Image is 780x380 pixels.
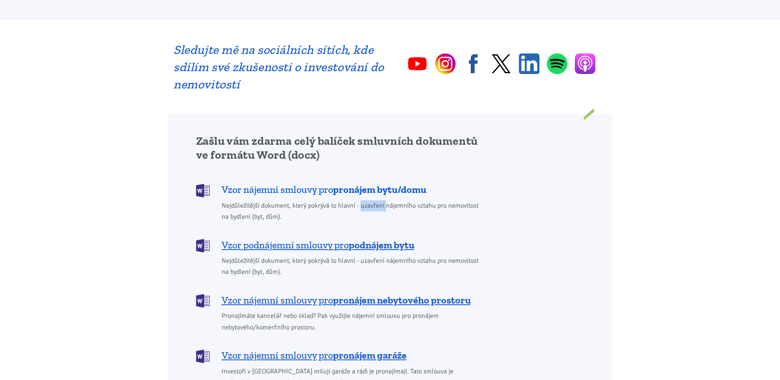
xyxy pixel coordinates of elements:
[196,183,484,197] a: Vzor nájemní smlouvy propronájem bytu/domu
[196,293,484,307] a: Vzor nájemní smlouvy propronájem nebytového prostoru
[463,53,484,74] a: Facebook
[196,350,210,363] img: DOCX (Word)
[222,349,407,362] span: Vzor nájemní smlouvy pro
[222,239,414,252] span: Vzor podnájemní smlouvy pro
[407,53,428,74] a: YouTube
[174,41,384,93] h2: Sledujte mě na sociálních sítích, kde sdílím své zkušenosti o investování do nemovitostí
[196,294,210,308] img: DOCX (Word)
[196,349,484,362] a: Vzor nájemní smlouvy propronájem garáže
[196,239,210,253] img: DOCX (Word)
[196,134,484,162] h2: Zašlu vám zdarma celý balíček smluvních dokumentů ve formátu Word (docx)
[491,53,512,74] a: Twitter
[222,183,426,196] span: Vzor nájemní smlouvy pro
[575,53,595,74] a: Apple Podcasts
[333,183,426,195] b: pronájem bytu/domu
[519,53,539,74] a: Linkedin
[333,349,407,361] b: pronájem garáže
[222,255,484,278] span: Nejdůležitější dokument, který pokrývá to hlavní - uzavření nájemního vztahu pro nemovitost na by...
[435,53,456,74] a: Instagram
[222,200,484,222] span: Nejdůležitější dokument, který pokrývá to hlavní - uzavření nájemního vztahu pro nemovitost na by...
[349,239,414,251] b: podnájem bytu
[222,294,471,307] span: Vzor nájemní smlouvy pro
[196,238,484,252] a: Vzor podnájemní smlouvy propodnájem bytu
[222,310,484,333] span: Pronajímáte kancelář nebo sklad? Pak využijte nájemní smlouvu pro pronájem nebytového/komerčního ...
[333,294,471,306] b: pronájem nebytového prostoru
[196,184,210,197] img: DOCX (Word)
[547,53,567,74] a: Spotify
